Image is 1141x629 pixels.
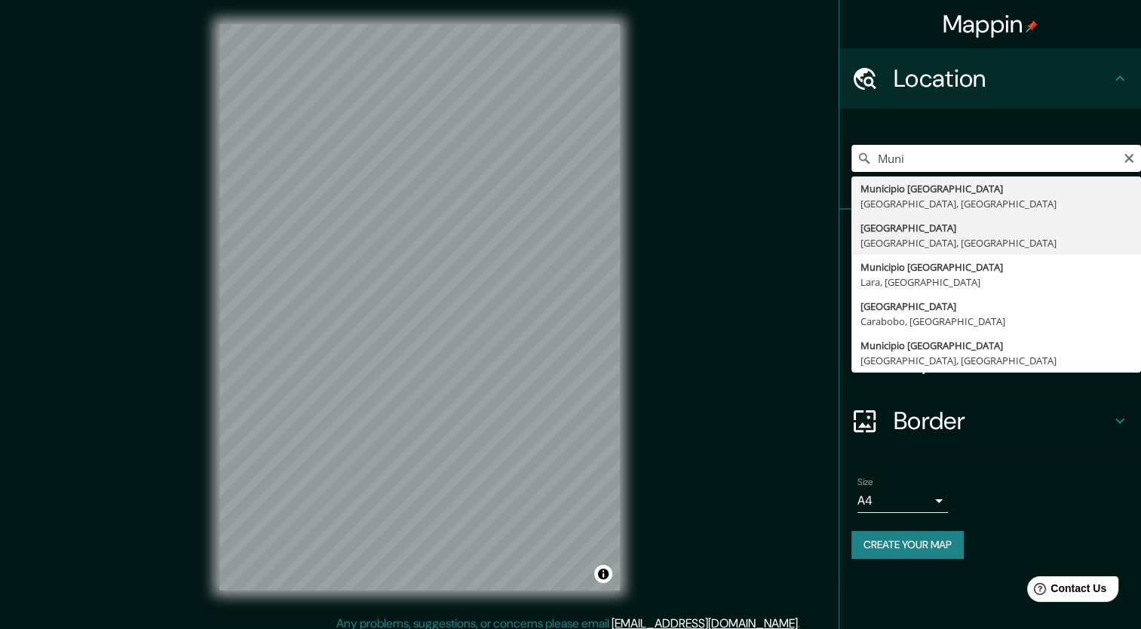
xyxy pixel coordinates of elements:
label: Size [857,476,873,489]
canvas: Map [219,24,620,591]
button: Toggle attribution [594,565,612,583]
h4: Mappin [943,9,1038,39]
div: Layout [839,330,1141,391]
div: Location [839,48,1141,109]
button: Clear [1123,150,1135,164]
div: Municipio [GEOGRAPHIC_DATA] [860,259,1132,275]
div: Pins [839,210,1141,270]
div: Lara, [GEOGRAPHIC_DATA] [860,275,1132,290]
div: [GEOGRAPHIC_DATA] [860,299,1132,314]
div: Municipio [GEOGRAPHIC_DATA] [860,181,1132,196]
div: [GEOGRAPHIC_DATA], [GEOGRAPHIC_DATA] [860,235,1132,250]
h4: Location [894,63,1111,94]
img: pin-icon.png [1026,20,1038,32]
div: Border [839,391,1141,451]
div: A4 [857,489,948,513]
div: [GEOGRAPHIC_DATA], [GEOGRAPHIC_DATA] [860,353,1132,368]
div: Style [839,270,1141,330]
h4: Border [894,406,1111,436]
input: Pick your city or area [851,145,1141,172]
div: Municipio [GEOGRAPHIC_DATA] [860,338,1132,353]
iframe: Help widget launcher [1007,570,1124,612]
button: Create your map [851,531,964,559]
div: Carabobo, [GEOGRAPHIC_DATA] [860,314,1132,329]
h4: Layout [894,345,1111,376]
div: [GEOGRAPHIC_DATA] [860,220,1132,235]
div: [GEOGRAPHIC_DATA], [GEOGRAPHIC_DATA] [860,196,1132,211]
